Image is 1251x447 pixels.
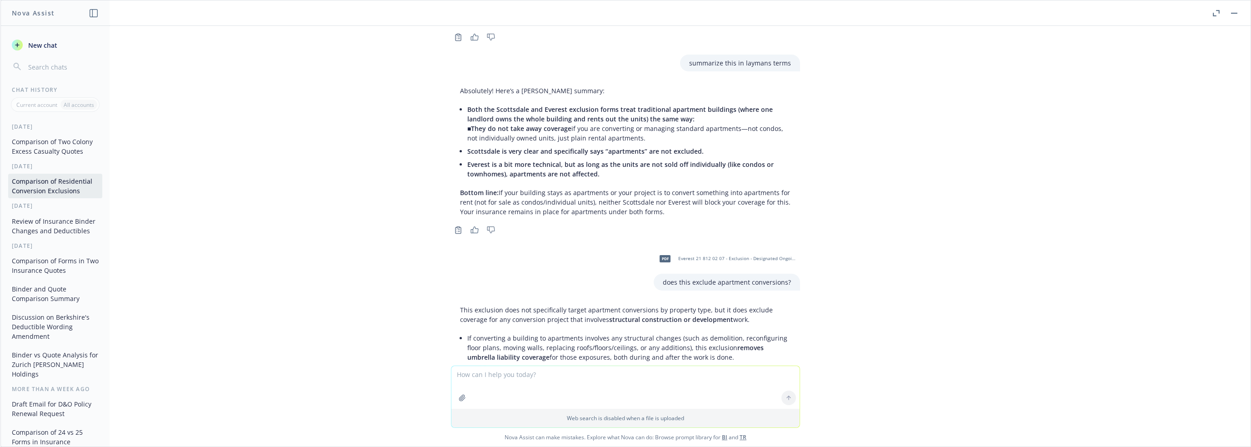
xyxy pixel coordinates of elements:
[4,428,1247,447] span: Nova Assist can make mistakes. Explore what Nova can do: Browse prompt library for and
[467,331,791,364] li: If converting a building to apartments involves any structural changes (such as demolition, recon...
[471,124,571,133] span: They do not take away coverage
[64,101,94,109] p: All accounts
[454,33,462,41] svg: Copy to clipboard
[467,364,791,396] li: Only strictly non-structural renovations or cosmetic work (like painting, flooring, or updating f...
[484,224,498,236] button: Thumbs down
[467,147,704,156] span: Scottsdale is very clear and specifically says “apartments” are not excluded.
[460,305,791,324] p: This exclusion does not specifically target apartment conversions by property type, but it does e...
[460,188,791,216] p: If your building stays as apartments or your project is to convert something into apartments for ...
[8,37,102,53] button: New chat
[8,253,102,278] button: Comparison of Forms in Two Insurance Quotes
[722,433,727,441] a: BI
[467,160,774,178] span: Everest is a bit more technical, but as long as the units are not sold off individually (like con...
[609,315,733,324] span: structural construction or development
[740,433,746,441] a: TR
[1,202,110,210] div: [DATE]
[467,105,773,123] span: Both the Scottsdale and Everest exclusion forms treat traditional apartment buildings (where one ...
[678,256,797,261] span: Everest 21 812 02 07 - Exclusion - Designated Ongoing Operations And-Or Completed Operations.pdf
[8,310,102,344] button: Discussion on Berkshire's Deductible Wording Amendment
[663,277,791,287] p: does this exclude apartment conversions?
[1,86,110,94] div: Chat History
[8,397,102,421] button: Draft Email for D&O Policy Renewal Request
[16,101,57,109] p: Current account
[1,385,110,393] div: More than a week ago
[26,40,57,50] span: New chat
[1,242,110,250] div: [DATE]
[654,247,799,270] div: pdfEverest 21 812 02 07 - Exclusion - Designated Ongoing Operations And-Or Completed Operations.pdf
[8,214,102,238] button: Review of Insurance Binder Changes and Deductibles
[8,347,102,382] button: Binder vs Quote Analysis for Zurich [PERSON_NAME] Holdings
[12,8,55,18] h1: Nova Assist
[460,188,499,197] span: Bottom line:
[457,414,794,422] p: Web search is disabled when a file is uploaded
[1,123,110,131] div: [DATE]
[484,31,498,44] button: Thumbs down
[689,58,791,68] p: summarize this in laymans terms
[8,134,102,159] button: Comparison of Two Colony Excess Casualty Quotes
[8,281,102,306] button: Binder and Quote Comparison Summary
[467,343,764,362] span: removes umbrella liability coverage
[454,226,462,234] svg: Copy to clipboard
[26,60,99,73] input: Search chats
[1,162,110,170] div: [DATE]
[467,105,791,143] p: ■ if you are converting or managing standard apartments—not condos, not individually owned units,...
[460,86,791,95] p: Absolutely! Here’s a [PERSON_NAME] summary:
[660,255,671,262] span: pdf
[8,174,102,198] button: Comparison of Residential Conversion Exclusions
